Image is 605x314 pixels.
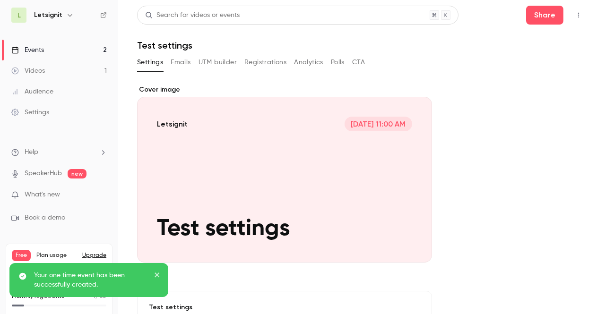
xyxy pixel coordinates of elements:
span: What's new [25,190,60,200]
p: Test settings [149,303,420,312]
button: Polls [331,55,345,70]
button: Upgrade [82,252,106,259]
div: Settings [11,108,49,117]
button: Emails [171,55,190,70]
div: Audience [11,87,53,96]
p: Your one time event has been successfully created. [34,271,147,289]
button: Registrations [244,55,286,70]
iframe: Noticeable Trigger [95,191,107,199]
div: Search for videos or events [145,10,240,20]
span: Plan usage [36,252,77,259]
section: Cover image [137,85,432,263]
span: Book a demo [25,213,65,223]
li: help-dropdown-opener [11,147,107,157]
button: close [154,271,161,282]
a: SpeakerHub [25,169,62,178]
h6: Letsignit [34,10,62,20]
span: Free [12,250,31,261]
button: CTA [352,55,365,70]
label: Cover image [137,85,432,94]
button: Settings [137,55,163,70]
label: About [137,278,432,287]
span: L [17,10,21,20]
button: Analytics [294,55,323,70]
span: Help [25,147,38,157]
span: new [68,169,86,178]
h1: Test settings [137,40,586,51]
div: Videos [11,66,45,76]
button: Share [526,6,563,25]
button: UTM builder [199,55,237,70]
div: Events [11,45,44,55]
